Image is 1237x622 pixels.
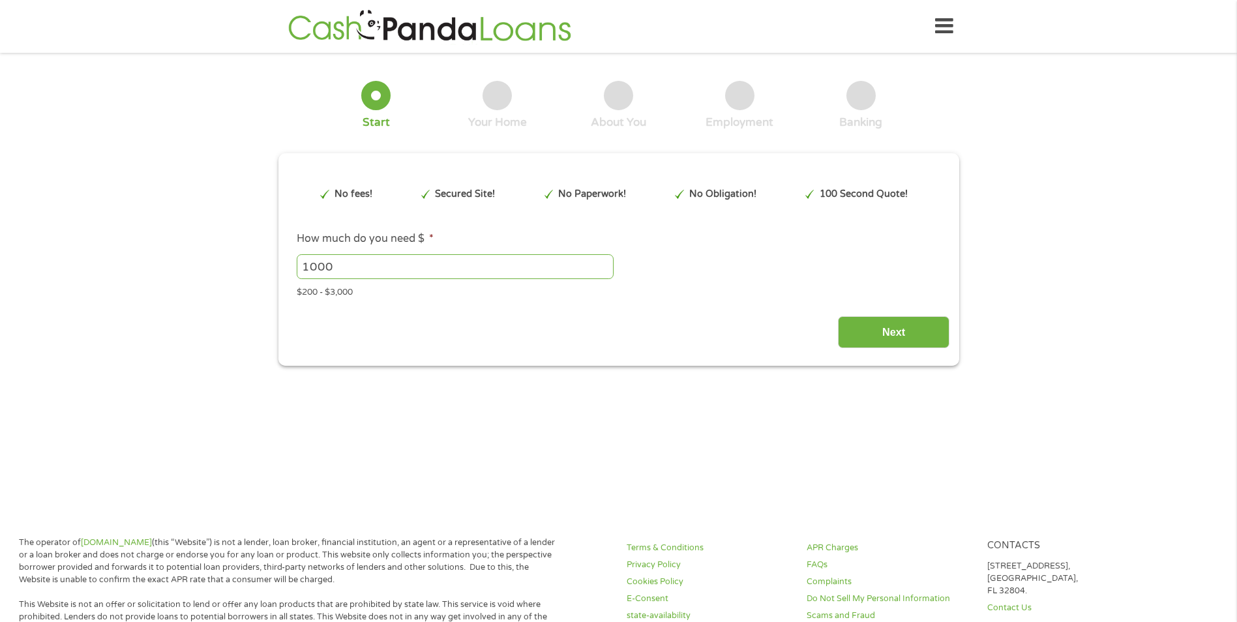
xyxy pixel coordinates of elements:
a: Contact Us [987,602,1152,614]
div: Banking [839,115,882,130]
a: Do Not Sell My Personal Information [807,593,971,605]
input: Next [838,316,949,348]
a: [DOMAIN_NAME] [81,537,152,548]
div: About You [591,115,646,130]
a: E-Consent [627,593,791,605]
a: Terms & Conditions [627,542,791,554]
p: Secured Site! [435,187,495,201]
div: Start [363,115,390,130]
p: No Obligation! [689,187,756,201]
a: APR Charges [807,542,971,554]
a: Complaints [807,576,971,588]
div: Your Home [468,115,527,130]
div: Employment [706,115,773,130]
div: $200 - $3,000 [297,282,940,299]
h4: Contacts [987,540,1152,552]
p: 100 Second Quote! [820,187,908,201]
a: FAQs [807,559,971,571]
a: Cookies Policy [627,576,791,588]
img: GetLoanNow Logo [284,8,575,45]
p: No Paperwork! [558,187,626,201]
p: [STREET_ADDRESS], [GEOGRAPHIC_DATA], FL 32804. [987,560,1152,597]
a: Privacy Policy [627,559,791,571]
label: How much do you need $ [297,232,434,246]
p: The operator of (this “Website”) is not a lender, loan broker, financial institution, an agent or... [19,537,560,586]
p: No fees! [335,187,372,201]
